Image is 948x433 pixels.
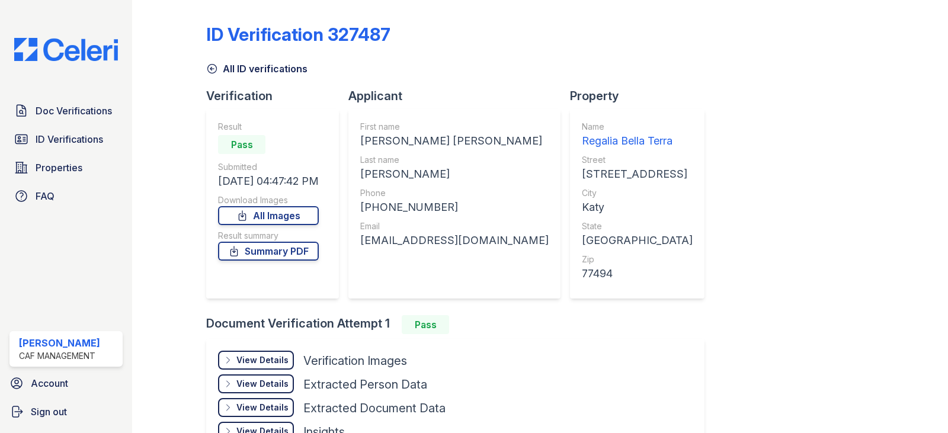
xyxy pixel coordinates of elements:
[360,187,549,199] div: Phone
[582,121,693,149] a: Name Regalia Bella Terra
[582,199,693,216] div: Katy
[218,230,319,242] div: Result summary
[236,378,289,390] div: View Details
[9,99,123,123] a: Doc Verifications
[582,220,693,232] div: State
[218,242,319,261] a: Summary PDF
[206,88,348,104] div: Verification
[5,400,127,424] a: Sign out
[218,173,319,190] div: [DATE] 04:47:42 PM
[360,166,549,182] div: [PERSON_NAME]
[9,127,123,151] a: ID Verifications
[5,371,127,395] a: Account
[31,376,68,390] span: Account
[303,352,407,369] div: Verification Images
[5,38,127,61] img: CE_Logo_Blue-a8612792a0a2168367f1c8372b55b34899dd931a85d93a1a3d3e32e68fde9ad4.png
[36,132,103,146] span: ID Verifications
[582,154,693,166] div: Street
[9,156,123,179] a: Properties
[218,121,319,133] div: Result
[360,220,549,232] div: Email
[36,104,112,118] span: Doc Verifications
[582,133,693,149] div: Regalia Bella Terra
[19,350,100,362] div: CAF Management
[236,354,289,366] div: View Details
[206,315,714,334] div: Document Verification Attempt 1
[9,184,123,208] a: FAQ
[236,402,289,413] div: View Details
[360,121,549,133] div: First name
[582,265,693,282] div: 77494
[582,232,693,249] div: [GEOGRAPHIC_DATA]
[898,386,936,421] iframe: chat widget
[303,400,446,416] div: Extracted Document Data
[360,232,549,249] div: [EMAIL_ADDRESS][DOMAIN_NAME]
[31,405,67,419] span: Sign out
[19,336,100,350] div: [PERSON_NAME]
[360,154,549,166] div: Last name
[36,161,82,175] span: Properties
[206,24,390,45] div: ID Verification 327487
[402,315,449,334] div: Pass
[348,88,570,104] div: Applicant
[582,166,693,182] div: [STREET_ADDRESS]
[582,254,693,265] div: Zip
[303,376,427,393] div: Extracted Person Data
[570,88,714,104] div: Property
[206,62,308,76] a: All ID verifications
[218,161,319,173] div: Submitted
[218,206,319,225] a: All Images
[218,135,265,154] div: Pass
[360,199,549,216] div: [PHONE_NUMBER]
[582,187,693,199] div: City
[360,133,549,149] div: [PERSON_NAME] [PERSON_NAME]
[582,121,693,133] div: Name
[218,194,319,206] div: Download Images
[36,189,55,203] span: FAQ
